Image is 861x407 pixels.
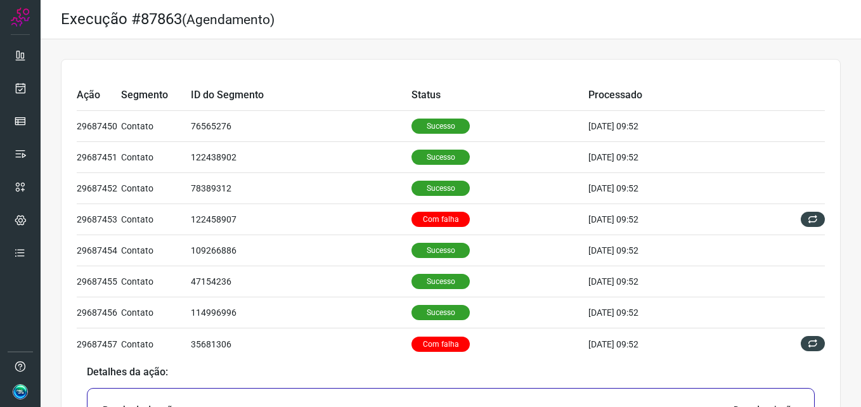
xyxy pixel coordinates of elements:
td: Contato [121,173,191,204]
td: 29687453 [77,204,121,235]
td: 35681306 [191,328,411,359]
td: [DATE] 09:52 [588,235,752,266]
td: 29687456 [77,297,121,328]
td: 122438902 [191,142,411,173]
p: Detalhes da ação: [87,366,815,378]
p: Com falha [411,337,470,352]
img: d1faacb7788636816442e007acca7356.jpg [13,384,28,399]
td: 29687454 [77,235,121,266]
td: 29687452 [77,173,121,204]
td: [DATE] 09:52 [588,328,752,359]
td: Contato [121,297,191,328]
p: Sucesso [411,305,470,320]
td: Contato [121,266,191,297]
p: Com falha [411,212,470,227]
td: ID do Segmento [191,80,411,111]
td: [DATE] 09:52 [588,297,752,328]
td: Status [411,80,588,111]
td: [DATE] 09:52 [588,111,752,142]
td: Ação [77,80,121,111]
td: 47154236 [191,266,411,297]
h2: Execução #87863 [61,10,275,29]
td: [DATE] 09:52 [588,204,752,235]
img: Logo [11,8,30,27]
p: Sucesso [411,181,470,196]
p: Sucesso [411,150,470,165]
td: Processado [588,80,752,111]
small: (Agendamento) [182,12,275,27]
td: Contato [121,142,191,173]
td: Contato [121,111,191,142]
td: [DATE] 09:52 [588,142,752,173]
td: 109266886 [191,235,411,266]
td: 114996996 [191,297,411,328]
td: Contato [121,204,191,235]
td: Contato [121,235,191,266]
td: 122458907 [191,204,411,235]
p: Sucesso [411,119,470,134]
td: Segmento [121,80,191,111]
td: Contato [121,328,191,359]
td: 78389312 [191,173,411,204]
td: 29687457 [77,328,121,359]
td: [DATE] 09:52 [588,173,752,204]
p: Sucesso [411,274,470,289]
p: Sucesso [411,243,470,258]
td: 29687455 [77,266,121,297]
td: 29687451 [77,142,121,173]
td: [DATE] 09:52 [588,266,752,297]
td: 76565276 [191,111,411,142]
td: 29687450 [77,111,121,142]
